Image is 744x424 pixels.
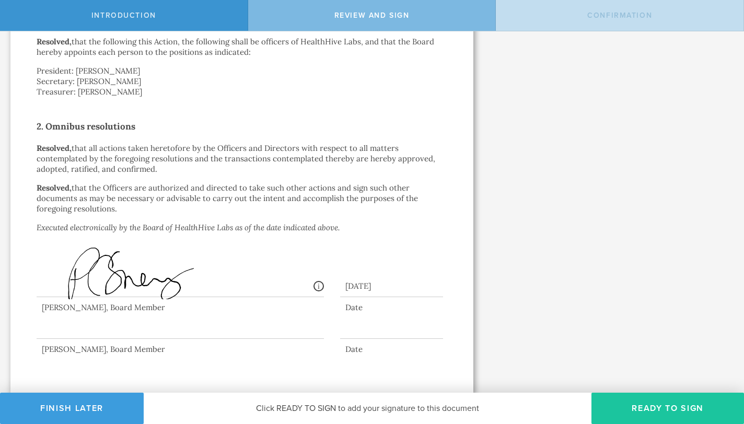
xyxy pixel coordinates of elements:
div: [PERSON_NAME], Board Member [37,344,324,355]
h2: 2. Omnibus resolutions [37,118,447,135]
strong: Resolved, [37,183,72,193]
img: Q5RrKMgIYAAAggggAACCIwhsED7lk2+vjdE3VcmdVw6xD4UQQABBBBAAAEEZkEgd+uL3NzK9zPzvOokhZ+2uZVi0JUA81TGl2... [42,246,236,299]
strong: Resolved, [37,143,72,153]
span: Review and Sign [334,11,410,20]
p: President: [PERSON_NAME] Secretary: [PERSON_NAME] Treasurer: [PERSON_NAME] [37,66,447,97]
span: Introduction [91,11,156,20]
p: that all actions taken heretofore by the Officers and Directors with respect to all matters conte... [37,143,447,174]
div: Date [340,344,443,355]
span: Confirmation [587,11,652,20]
iframe: Chat Widget [692,343,744,393]
div: [DATE] [340,270,443,297]
button: Ready to Sign [591,393,744,424]
em: Executed electronically by the Board of HealthHive Labs as of the date indicated above. [37,222,340,232]
p: that the following this Action, the following shall be officers of HealthHive Labs, and that the ... [37,37,447,57]
div: Click READY TO SIGN to add your signature to this document [144,393,591,424]
strong: Resolved, [37,37,72,46]
p: that the Officers are authorized and directed to take such other actions and sign such other docu... [37,183,447,214]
